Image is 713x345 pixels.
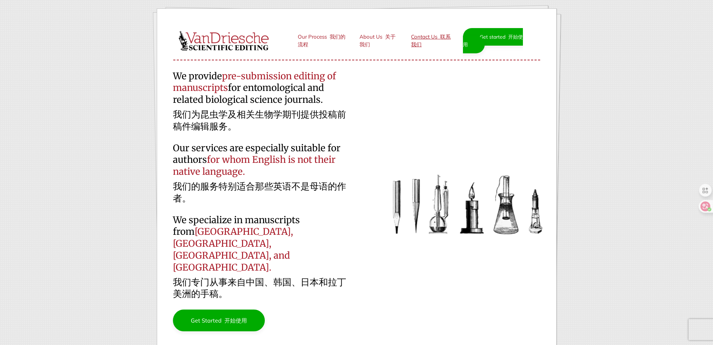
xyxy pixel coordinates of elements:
[357,30,403,52] a: About Us 关于我们
[224,317,247,324] font: 开始使用
[173,154,336,177] span: for whom English is not their native language.
[463,34,523,48] font: 开始使用
[173,310,265,331] a: Get Started 开始使用
[173,226,293,273] span: [GEOGRAPHIC_DATA], [GEOGRAPHIC_DATA], [GEOGRAPHIC_DATA], and [GEOGRAPHIC_DATA].
[173,276,346,300] font: 我们专门从事来自中国、韩国、日本和拉丁美洲的手稿。
[173,108,346,132] font: 我们为昆虫学及相关生物学期刊提供投稿前稿件编辑服务。
[173,70,336,94] span: pre-submission editing of manuscripts
[173,70,351,142] h5: We provide for entomological and related biological science journals.
[408,30,457,52] a: Contact Us 联系我们
[173,180,346,204] font: 我们的服务特别适合那些英语不是母语的作者。
[173,214,351,310] h5: We specialize in manuscripts from
[173,142,351,214] h5: Our services are especially suitable for authors
[295,30,351,52] a: Our Process 我们的流程
[463,28,523,54] a: Get started 开始使用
